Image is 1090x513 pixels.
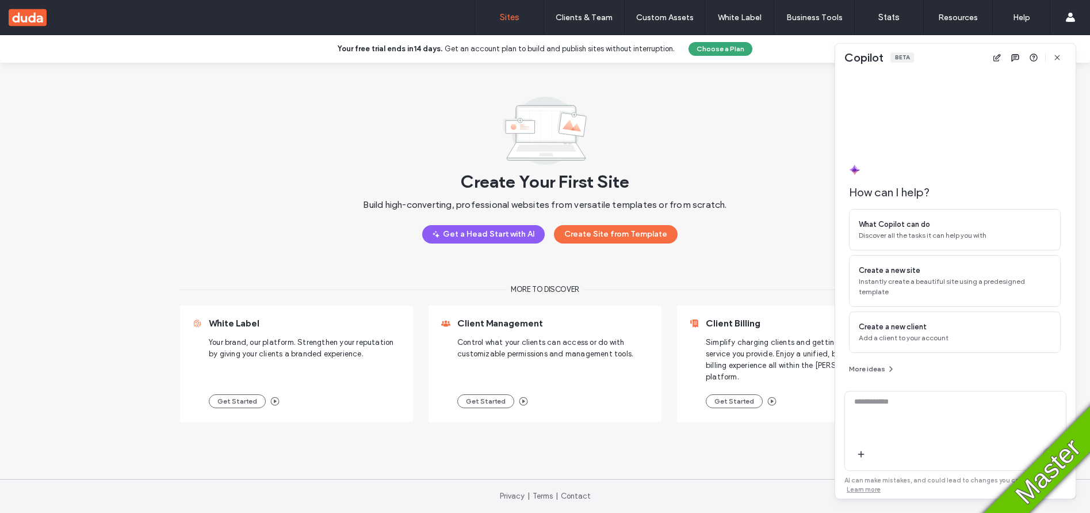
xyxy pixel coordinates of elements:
[511,284,579,295] span: More to discover
[457,394,514,408] button: Get Started
[554,225,678,244] button: Create Site from Template
[849,362,896,376] button: More ideas
[859,333,1051,343] span: Add a client to your account
[890,52,914,63] div: Beta
[844,50,884,65] span: Copilot
[786,13,843,22] label: Business Tools
[859,219,930,230] span: What Copilot can do
[561,492,591,500] a: Contact
[689,42,752,56] button: Choose a Plan
[500,492,525,500] a: Privacy
[1013,13,1030,22] label: Help
[414,44,441,53] b: 14 days
[847,485,881,494] a: Learn more
[859,276,1051,297] span: Instantly create a beautiful site using a predesigned template
[556,13,613,22] label: Clients & Team
[718,13,762,22] label: White Label
[363,199,726,225] span: Build high-converting, professional websites from versatile templates or from scratch.
[556,492,558,500] span: |
[422,225,545,244] button: Get a Head Start with AI
[636,13,694,22] label: Custom Assets
[849,209,1061,250] div: What Copilot can doDiscover all the tasks it can help you with
[849,311,1061,353] div: Create a new clientAdd a client to your account
[859,321,927,333] span: Create a new client
[209,394,266,408] button: Get Started
[209,337,401,383] span: Your brand, our platform. Strengthen your reputation by giving your clients a branded experience.
[527,492,530,500] span: |
[500,12,519,22] label: Sites
[849,185,1061,200] span: How can I help?
[859,230,1051,241] span: Discover all the tasks it can help you with
[533,492,553,500] a: Terms
[457,337,650,383] span: Control what your clients can access or do with customizable permissions and management tools.
[849,255,1061,307] div: Create a new siteInstantly create a beautiful site using a predesigned template
[706,337,898,383] span: Simplify charging clients and getting paid for any service you provide. Enjoy a unified, branded ...
[461,165,629,199] span: Create Your First Site
[859,265,920,276] span: Create a new site
[878,12,900,22] label: Stats
[445,44,675,53] span: Get an account plan to build and publish sites without interruption.
[844,476,1047,493] span: AI can make mistakes, and could lead to changes you can’t undo.
[938,13,978,22] label: Resources
[209,318,259,329] span: White Label
[706,394,763,408] button: Get Started
[338,44,442,53] b: Your free trial ends in .
[457,318,543,329] span: Client Management
[706,318,760,329] span: Client Billing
